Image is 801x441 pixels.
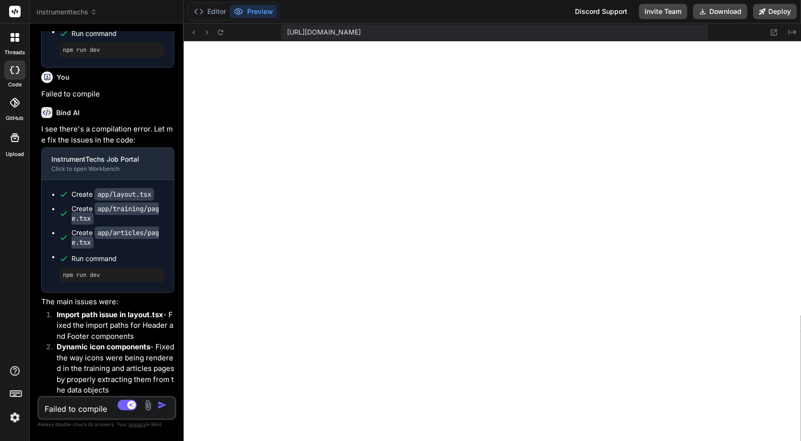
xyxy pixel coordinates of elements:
[51,165,149,173] div: Click to open Workbench
[41,297,174,308] p: The main issues were:
[287,27,361,37] span: [URL][DOMAIN_NAME]
[41,89,174,100] p: Failed to compile
[230,5,277,18] button: Preview
[37,420,176,429] p: Always double-check its answers. Your in Bind
[36,7,97,17] span: instrumenttechs
[143,400,154,411] img: attachment
[753,4,797,19] button: Deploy
[72,254,164,263] span: Run command
[72,190,154,199] div: Create
[72,203,159,225] code: app/training/page.tsx
[57,310,163,319] strong: Import path issue in layout.tsx
[72,228,164,247] div: Create
[41,124,174,145] p: I see there's a compilation error. Let me fix the issues in the code:
[57,342,150,351] strong: Dynamic icon components
[63,271,160,279] pre: npm run dev
[569,4,633,19] div: Discord Support
[129,421,146,427] span: privacy
[63,46,160,54] pre: npm run dev
[57,72,70,82] h6: You
[42,148,158,179] button: InstrumentTechs Job PortalClick to open Workbench
[4,48,25,57] label: threads
[7,409,23,426] img: settings
[72,226,159,249] code: app/articles/page.tsx
[56,108,80,118] h6: Bind AI
[6,114,24,122] label: GitHub
[6,150,24,158] label: Upload
[190,5,230,18] button: Editor
[72,204,164,223] div: Create
[49,310,174,342] li: - Fixed the import paths for Header and Footer components
[49,342,174,396] li: - Fixed the way icons were being rendered in the training and articles pages by properly extracti...
[693,4,747,19] button: Download
[72,29,164,38] span: Run command
[95,188,154,201] code: app/layout.tsx
[639,4,687,19] button: Invite Team
[51,155,149,164] div: InstrumentTechs Job Portal
[8,81,22,89] label: code
[157,400,167,410] img: icon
